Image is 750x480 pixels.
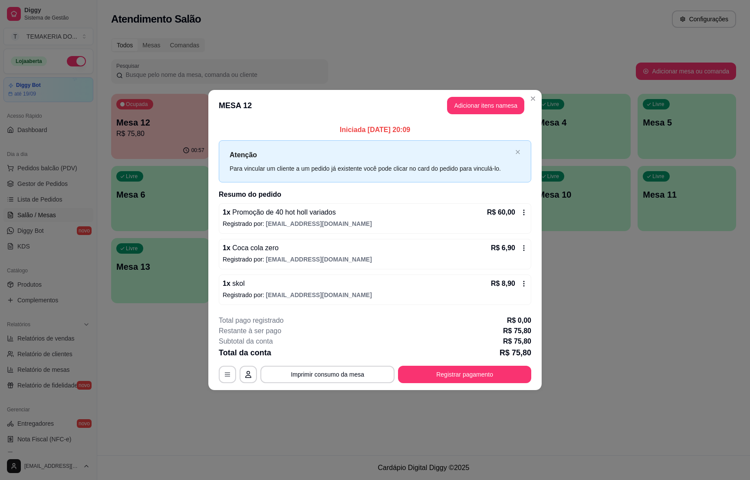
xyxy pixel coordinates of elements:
[230,149,512,160] p: Atenção
[398,366,531,383] button: Registrar pagamento
[515,149,520,155] button: close
[219,336,273,347] p: Subtotal da conta
[223,243,279,253] p: 1 x
[266,256,372,263] span: [EMAIL_ADDRESS][DOMAIN_NAME]
[219,189,531,200] h2: Resumo do pedido
[219,315,283,326] p: Total pago registrado
[260,366,395,383] button: Imprimir consumo da mesa
[223,207,336,218] p: 1 x
[266,291,372,298] span: [EMAIL_ADDRESS][DOMAIN_NAME]
[223,291,527,299] p: Registrado por:
[223,219,527,228] p: Registrado por:
[230,280,245,287] span: skol
[487,207,515,218] p: R$ 60,00
[223,255,527,264] p: Registrado por:
[219,125,531,135] p: Iniciada [DATE] 20:09
[447,97,524,114] button: Adicionar itens namesa
[219,326,281,336] p: Restante à ser pago
[219,347,271,359] p: Total da conta
[491,278,515,289] p: R$ 8,90
[503,326,531,336] p: R$ 75,80
[208,90,542,121] header: MESA 12
[507,315,531,326] p: R$ 0,00
[230,244,279,252] span: Coca cola zero
[223,278,245,289] p: 1 x
[230,209,336,216] span: Promoção de 40 hot holl variados
[500,347,531,359] p: R$ 75,80
[526,92,540,106] button: Close
[491,243,515,253] p: R$ 6,90
[266,220,372,227] span: [EMAIL_ADDRESS][DOMAIN_NAME]
[230,164,512,173] div: Para vincular um cliente a um pedido já existente você pode clicar no card do pedido para vinculá...
[503,336,531,347] p: R$ 75,80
